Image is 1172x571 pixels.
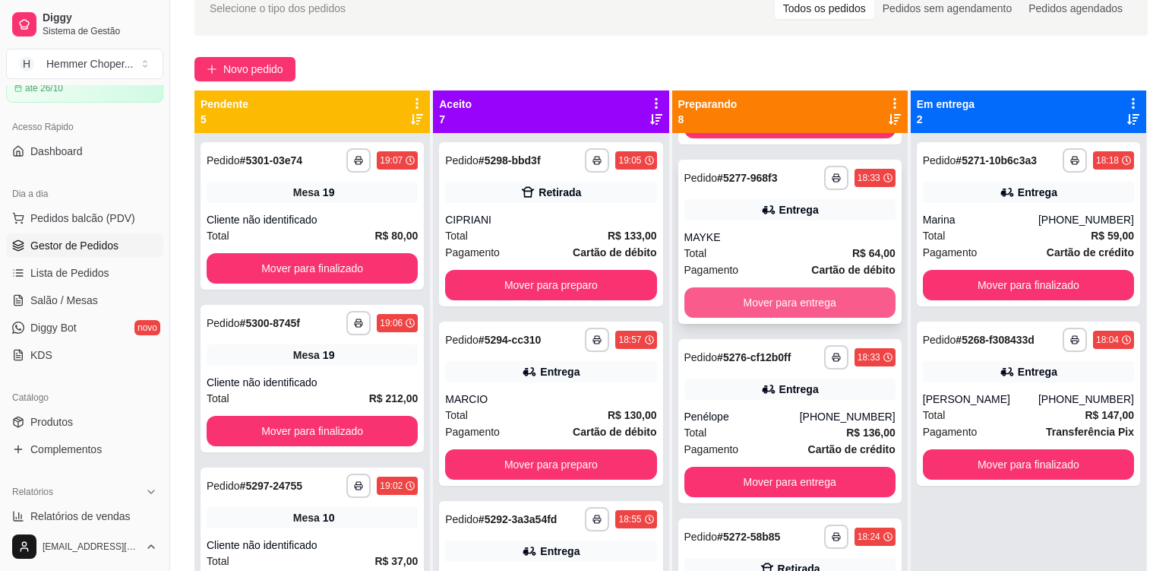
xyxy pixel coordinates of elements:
[923,407,946,423] span: Total
[846,427,896,439] strong: R$ 136,00
[223,61,283,78] span: Novo pedido
[445,212,656,227] div: CIPRIANI
[539,185,581,200] div: Retirada
[369,392,419,404] strong: R$ 212,00
[46,56,133,71] div: Hemmer Choper ...
[684,424,707,441] span: Total
[30,414,73,430] span: Produtos
[293,185,320,200] span: Mesa
[923,392,1038,407] div: [PERSON_NAME]
[43,541,139,553] span: [EMAIL_ADDRESS][DOMAIN_NAME]
[608,409,657,421] strong: R$ 130,00
[6,410,163,434] a: Produtos
[1096,154,1119,167] div: 18:18
[1085,409,1134,421] strong: R$ 147,00
[323,347,335,363] div: 19
[1091,230,1134,242] strong: R$ 59,00
[380,154,403,167] div: 19:07
[323,185,335,200] div: 19
[779,202,819,217] div: Entrega
[618,334,641,346] div: 18:57
[923,154,956,167] span: Pedido
[374,555,418,567] strong: R$ 37,00
[684,441,739,458] span: Pagamento
[956,154,1037,167] strong: # 5271-10b6c3a3
[380,317,403,329] div: 19:06
[380,480,403,492] div: 19:02
[30,211,135,226] span: Pedidos balcão (PDV)
[30,293,98,308] span: Salão / Mesas
[293,347,320,363] span: Mesa
[12,486,53,498] span: Relatórios
[201,112,248,127] p: 5
[779,382,819,397] div: Entrega
[445,270,656,300] button: Mover para preparo
[240,480,303,492] strong: # 5297-24755
[6,49,163,79] button: Select a team
[207,212,418,227] div: Cliente não identificado
[479,334,542,346] strong: # 5294-cc310
[618,154,641,167] div: 19:05
[608,230,657,242] strong: R$ 133,00
[207,390,229,407] span: Total
[207,253,418,284] button: Mover para finalizado
[6,182,163,206] div: Dia a dia
[439,112,472,127] p: 7
[684,230,896,245] div: MAYKE
[923,270,1134,300] button: Mover para finalizado
[6,343,163,367] a: KDS
[1018,364,1057,379] div: Entrega
[808,443,896,455] strong: Cartão de crédito
[923,244,978,261] span: Pagamento
[1046,426,1134,438] strong: Transferência Pix
[6,385,163,410] div: Catálogo
[1038,212,1134,227] div: [PHONE_NUMBER]
[207,416,418,446] button: Mover para finalizado
[445,392,656,407] div: MARCIO
[6,316,163,340] a: Diggy Botnovo
[6,261,163,285] a: Lista de Pedidos
[923,334,956,346] span: Pedido
[445,154,479,167] span: Pedido
[678,112,738,127] p: 8
[207,227,229,244] span: Total
[201,97,248,112] p: Pendente
[852,247,896,259] strong: R$ 64,00
[30,238,118,253] span: Gestor de Pedidos
[30,144,83,159] span: Dashboard
[30,320,77,335] span: Diggy Bot
[207,64,217,75] span: plus
[618,513,641,525] div: 18:55
[1018,185,1057,200] div: Entrega
[1038,392,1134,407] div: [PHONE_NUMBER]
[207,553,229,569] span: Total
[923,423,978,440] span: Pagamento
[240,317,300,329] strong: # 5300-8745f
[717,531,780,543] strong: # 5272-58b85
[6,288,163,312] a: Salão / Mesas
[19,56,34,71] span: H
[717,172,777,184] strong: # 5277-968f3
[479,154,541,167] strong: # 5298-bbd3f
[684,531,718,543] span: Pedido
[6,528,163,565] button: [EMAIL_ADDRESS][DOMAIN_NAME]
[445,227,468,244] span: Total
[25,82,63,94] article: até 26/10
[6,437,163,462] a: Complementos
[6,6,163,43] a: DiggySistema de Gestão
[30,265,109,281] span: Lista de Pedidos
[30,347,52,363] span: KDS
[479,513,558,525] strong: # 5292-3a3a54fd
[917,112,975,127] p: 2
[445,244,500,261] span: Pagamento
[30,442,102,457] span: Complementos
[445,423,500,440] span: Pagamento
[811,264,895,276] strong: Cartão de débito
[923,212,1038,227] div: Marina
[43,11,157,25] span: Diggy
[207,375,418,390] div: Cliente não identificado
[207,154,240,167] span: Pedido
[678,97,738,112] p: Preparando
[540,544,580,559] div: Entrega
[439,97,472,112] p: Aceito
